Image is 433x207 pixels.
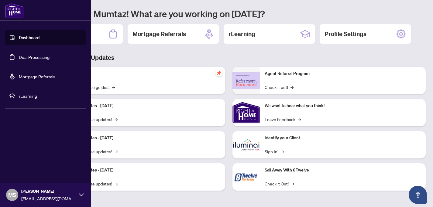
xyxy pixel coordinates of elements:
[265,116,301,123] a: Leave Feedback→
[64,167,220,174] p: Platform Updates - [DATE]
[115,116,118,123] span: →
[325,30,366,38] h2: Profile Settings
[291,180,294,187] span: →
[64,70,220,77] p: Self-Help
[8,191,16,199] span: MS
[232,99,260,126] img: We want to hear what you think!
[265,135,421,141] p: Identify your Client
[265,103,421,109] p: We want to hear what you think!
[115,148,118,155] span: →
[290,84,294,90] span: →
[229,30,255,38] h2: rLearning
[115,180,118,187] span: →
[215,69,223,76] span: pushpin
[112,84,115,90] span: →
[19,74,55,79] a: Mortgage Referrals
[64,103,220,109] p: Platform Updates - [DATE]
[409,186,427,204] button: Open asap
[32,53,426,62] h3: Brokerage & Industry Updates
[5,3,24,18] img: logo
[265,84,294,90] a: Check it out!→
[265,148,284,155] a: Sign In!→
[19,93,82,99] span: rLearning
[21,188,76,195] span: [PERSON_NAME]
[132,30,186,38] h2: Mortgage Referrals
[265,167,421,174] p: Sail Away With 8Twelve
[19,54,50,60] a: Deal Processing
[298,116,301,123] span: →
[19,35,40,40] a: Dashboard
[32,8,426,19] h1: Welcome back Mumtaz! What are you working on [DATE]?
[21,195,76,202] span: [EMAIL_ADDRESS][DOMAIN_NAME]
[265,180,294,187] a: Check it Out!→
[281,148,284,155] span: →
[232,72,260,89] img: Agent Referral Program
[232,131,260,158] img: Identify your Client
[265,70,421,77] p: Agent Referral Program
[64,135,220,141] p: Platform Updates - [DATE]
[232,163,260,191] img: Sail Away With 8Twelve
